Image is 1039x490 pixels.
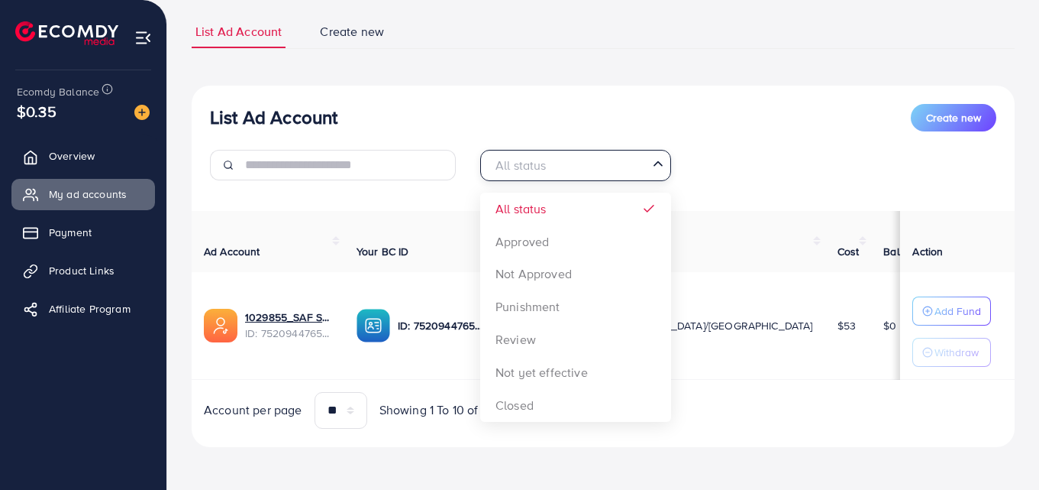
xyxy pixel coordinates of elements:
span: $0 [883,318,896,333]
p: Add Fund [934,302,981,320]
span: Account per page [204,401,302,419]
button: Create new [911,104,996,131]
a: Payment [11,217,155,248]
li: Closed [480,389,671,422]
iframe: Chat [974,421,1028,479]
img: logo [15,21,118,45]
li: Not yet effective [480,356,671,389]
button: Add Fund [912,297,991,326]
a: Product Links [11,255,155,286]
span: Showing 1 To 10 of 1 account(s) [379,401,545,419]
img: menu [134,29,152,47]
span: Balance [883,244,924,259]
span: $53 [837,318,856,333]
span: Affiliate Program [49,301,131,316]
p: ID: 7520944765316202514 [398,316,485,335]
span: [GEOGRAPHIC_DATA]/[GEOGRAPHIC_DATA] [601,318,813,333]
span: $0.35 [17,100,56,122]
span: Overview [49,148,95,164]
li: Review [480,323,671,356]
span: Ecomdy Balance [17,84,99,99]
img: ic-ads-acc.e4c84228.svg [204,309,237,342]
a: My ad accounts [11,179,155,209]
span: Action [912,244,943,259]
span: Cost [837,244,860,259]
a: Affiliate Program [11,294,155,324]
button: Withdraw [912,338,991,367]
span: Create new [926,110,981,125]
div: <span class='underline'>1029855_SAF SERVICES_1751106577896</span></br>7520944765316366354 [245,310,332,341]
input: Search for option [487,154,647,177]
li: Not Approved [480,258,671,290]
img: image [134,105,150,120]
p: Withdraw [934,343,979,362]
a: 1029855_SAF SERVICES_1751106577896 [245,310,332,325]
span: My ad accounts [49,187,127,202]
div: Search for option [480,150,671,181]
span: Ad Account [204,244,260,259]
a: Overview [11,141,155,171]
span: Payment [49,225,92,240]
li: All status [480,193,671,226]
h3: List Ad Account [210,106,337,128]
li: Punishment [480,290,671,323]
span: Product Links [49,263,115,278]
span: List Ad Account [195,23,282,41]
span: Create new [320,23,384,41]
span: Your BC ID [357,244,409,259]
span: ID: 7520944765316366354 [245,326,332,341]
img: ic-ba-acc.ded83a64.svg [357,309,390,342]
li: Approved [480,226,671,258]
